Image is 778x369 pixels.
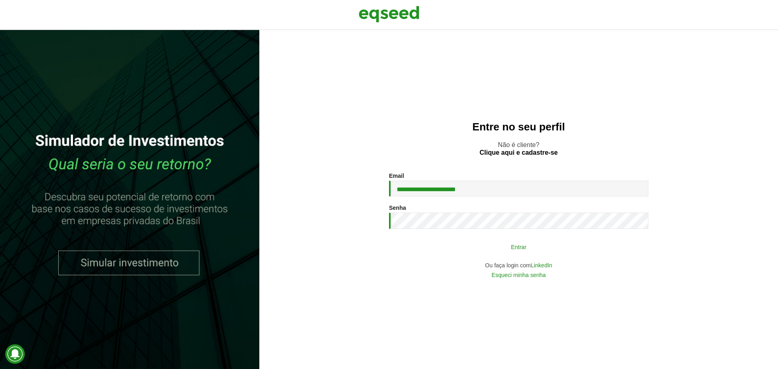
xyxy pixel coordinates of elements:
a: Clique aqui e cadastre-se [480,149,558,156]
a: Esqueci minha senha [492,272,546,278]
div: Ou faça login com [389,262,648,268]
label: Senha [389,205,406,211]
a: LinkedIn [531,262,552,268]
label: Email [389,173,404,179]
h2: Entre no seu perfil [276,121,762,133]
img: EqSeed Logo [359,4,419,24]
button: Entrar [413,239,624,254]
p: Não é cliente? [276,141,762,156]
